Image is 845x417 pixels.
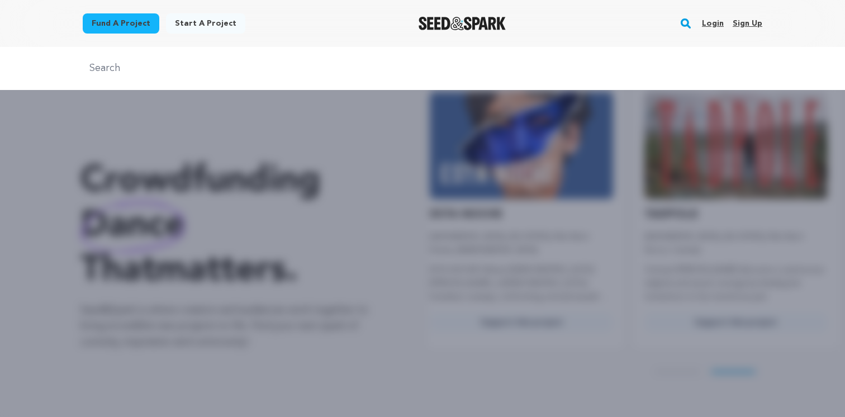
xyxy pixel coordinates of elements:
a: Sign up [733,15,762,32]
a: Seed&Spark Homepage [419,17,506,30]
input: Search [83,60,762,77]
a: Start a project [166,13,245,34]
img: Seed&Spark Logo Dark Mode [419,17,506,30]
a: Fund a project [83,13,159,34]
a: Login [702,15,724,32]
